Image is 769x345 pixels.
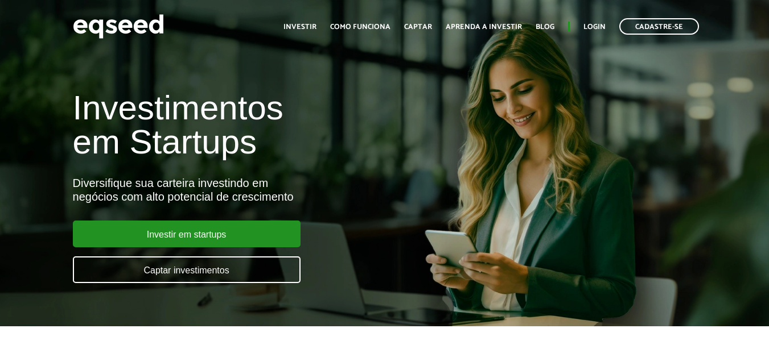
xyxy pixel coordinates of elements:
[73,91,441,159] h1: Investimentos em Startups
[583,23,606,31] a: Login
[73,221,301,247] a: Investir em startups
[446,23,522,31] a: Aprenda a investir
[73,256,301,283] a: Captar investimentos
[73,11,164,41] img: EqSeed
[536,23,554,31] a: Blog
[330,23,390,31] a: Como funciona
[283,23,316,31] a: Investir
[73,176,441,203] div: Diversifique sua carteira investindo em negócios com alto potencial de crescimento
[619,18,699,35] a: Cadastre-se
[404,23,432,31] a: Captar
